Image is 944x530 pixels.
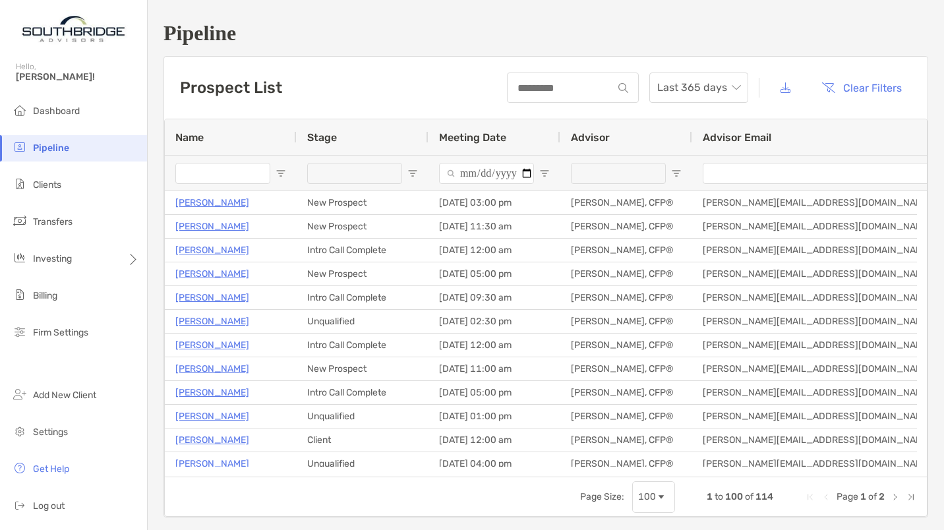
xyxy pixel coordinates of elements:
[33,216,73,227] span: Transfers
[297,357,428,380] div: New Prospect
[657,73,740,102] span: Last 365 days
[428,428,560,452] div: [DATE] 12:00 am
[175,432,249,448] a: [PERSON_NAME]
[297,310,428,333] div: Unqualified
[12,460,28,476] img: get-help icon
[175,289,249,306] a: [PERSON_NAME]
[12,386,28,402] img: add_new_client icon
[428,215,560,238] div: [DATE] 11:30 am
[33,253,72,264] span: Investing
[860,491,866,502] span: 1
[12,139,28,155] img: pipeline icon
[560,334,692,357] div: [PERSON_NAME], CFP®
[16,5,131,53] img: Zoe Logo
[560,310,692,333] div: [PERSON_NAME], CFP®
[33,427,68,438] span: Settings
[12,324,28,339] img: firm-settings icon
[428,405,560,428] div: [DATE] 01:00 pm
[428,262,560,285] div: [DATE] 05:00 pm
[428,452,560,475] div: [DATE] 04:00 pm
[632,481,675,513] div: Page Size
[33,105,80,117] span: Dashboard
[297,239,428,262] div: Intro Call Complete
[297,334,428,357] div: Intro Call Complete
[560,215,692,238] div: [PERSON_NAME], CFP®
[837,491,858,502] span: Page
[715,491,723,502] span: to
[755,491,773,502] span: 114
[12,287,28,303] img: billing icon
[175,384,249,401] a: [PERSON_NAME]
[560,381,692,404] div: [PERSON_NAME], CFP®
[297,286,428,309] div: Intro Call Complete
[439,163,534,184] input: Meeting Date Filter Input
[428,334,560,357] div: [DATE] 12:00 am
[707,491,713,502] span: 1
[571,131,610,144] span: Advisor
[868,491,877,502] span: of
[638,491,656,502] div: 100
[175,408,249,425] a: [PERSON_NAME]
[580,491,624,502] div: Page Size:
[12,176,28,192] img: clients icon
[307,131,337,144] span: Stage
[725,491,743,502] span: 100
[428,310,560,333] div: [DATE] 02:30 pm
[811,73,912,102] button: Clear Filters
[297,381,428,404] div: Intro Call Complete
[805,492,815,502] div: First Page
[175,266,249,282] a: [PERSON_NAME]
[175,337,249,353] a: [PERSON_NAME]
[33,390,96,401] span: Add New Client
[33,142,69,154] span: Pipeline
[703,131,771,144] span: Advisor Email
[428,239,560,262] div: [DATE] 12:00 am
[297,452,428,475] div: Unqualified
[560,286,692,309] div: [PERSON_NAME], CFP®
[297,215,428,238] div: New Prospect
[33,327,88,338] span: Firm Settings
[407,168,418,179] button: Open Filter Menu
[618,83,628,93] img: input icon
[560,428,692,452] div: [PERSON_NAME], CFP®
[560,239,692,262] div: [PERSON_NAME], CFP®
[439,131,506,144] span: Meeting Date
[745,491,753,502] span: of
[175,218,249,235] a: [PERSON_NAME]
[33,463,69,475] span: Get Help
[175,361,249,377] a: [PERSON_NAME]
[12,423,28,439] img: settings icon
[297,428,428,452] div: Client
[276,168,286,179] button: Open Filter Menu
[175,194,249,211] a: [PERSON_NAME]
[428,357,560,380] div: [DATE] 11:00 am
[163,21,928,45] h1: Pipeline
[175,242,249,258] a: [PERSON_NAME]
[12,497,28,513] img: logout icon
[560,452,692,475] div: [PERSON_NAME], CFP®
[560,191,692,214] div: [PERSON_NAME], CFP®
[175,456,249,472] a: [PERSON_NAME]
[297,262,428,285] div: New Prospect
[671,168,682,179] button: Open Filter Menu
[879,491,885,502] span: 2
[906,492,916,502] div: Last Page
[175,313,249,330] a: [PERSON_NAME]
[33,179,61,191] span: Clients
[428,191,560,214] div: [DATE] 03:00 pm
[428,381,560,404] div: [DATE] 05:00 pm
[180,78,282,97] h3: Prospect List
[16,71,139,82] span: [PERSON_NAME]!
[560,357,692,380] div: [PERSON_NAME], CFP®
